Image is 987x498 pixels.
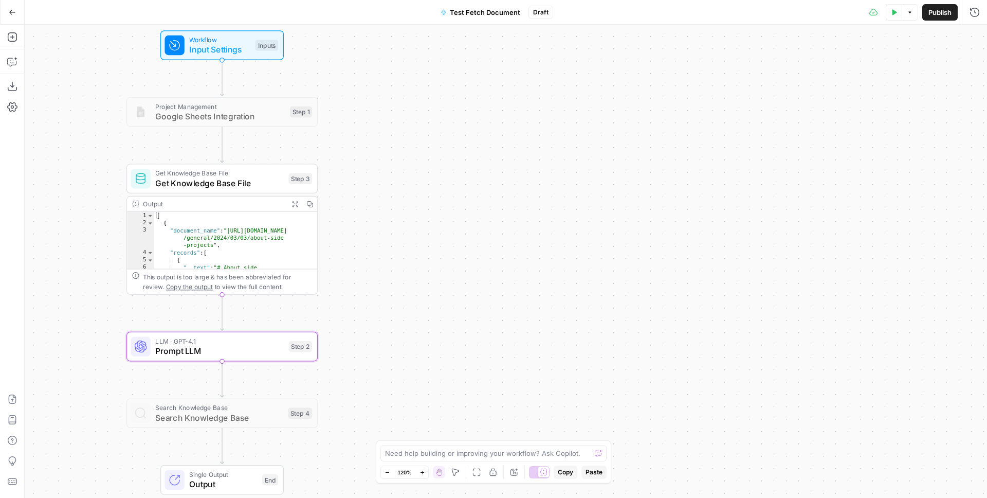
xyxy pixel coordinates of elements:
div: This output is too large & has been abbreviated for review. to view the full content. [143,272,312,291]
span: LLM · GPT-4.1 [155,336,284,346]
span: Search Knowledge Base [155,412,283,424]
span: Google Sheets Integration [155,110,285,122]
g: Edge from start to step_1 [220,60,224,96]
div: 4 [127,249,154,256]
div: Search Knowledge BaseSearch Knowledge BaseStep 4 [126,398,318,428]
g: Edge from step_4 to end [220,428,224,464]
button: Publish [922,4,958,21]
img: Group%201%201.png [135,106,147,118]
div: Project ManagementGoogle Sheets IntegrationStep 1 [126,97,318,127]
span: Draft [533,8,549,17]
span: Search Knowledge Base [155,403,283,413]
span: Output [189,478,257,490]
span: Workflow [189,35,250,45]
div: 3 [127,227,154,249]
g: Edge from step_1 to step_3 [220,127,224,163]
div: WorkflowInput SettingsInputs [126,30,318,60]
div: Single OutputOutputEnd [126,465,318,495]
span: Get Knowledge Base File [155,177,284,189]
span: Single Output [189,469,257,479]
span: Copy [558,468,573,477]
div: 2 [127,219,154,226]
span: Toggle code folding, rows 1 through 10 [147,212,154,219]
span: 120% [397,468,412,476]
span: Prompt LLM [155,345,284,357]
div: Step 4 [288,407,312,419]
span: Input Settings [189,43,250,56]
span: Copy the output [166,283,213,290]
span: Toggle code folding, rows 5 through 7 [147,256,154,263]
div: Step 1 [290,106,312,118]
div: Inputs [255,40,278,51]
span: Publish [928,7,952,17]
div: Get Knowledge Base FileGet Knowledge Base FileStep 3Output[ { "document_name":"[URL][DOMAIN_NAME]... [126,164,318,294]
button: Test Fetch Document [434,4,526,21]
div: 1 [127,212,154,219]
div: LLM · GPT-4.1Prompt LLMStep 2 [126,332,318,362]
span: Project Management [155,101,285,111]
button: Copy [554,466,577,479]
div: Step 2 [289,341,313,352]
div: Output [143,199,284,209]
span: Toggle code folding, rows 4 through 8 [147,249,154,256]
g: Edge from step_2 to step_4 [220,361,224,397]
span: Test Fetch Document [450,7,520,17]
button: Paste [581,466,607,479]
div: 5 [127,256,154,263]
span: Toggle code folding, rows 2 through 9 [147,219,154,226]
div: Step 3 [289,173,313,184]
div: End [262,474,278,486]
span: Paste [586,468,602,477]
span: Get Knowledge Base File [155,168,284,178]
g: Edge from step_3 to step_2 [220,295,224,331]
